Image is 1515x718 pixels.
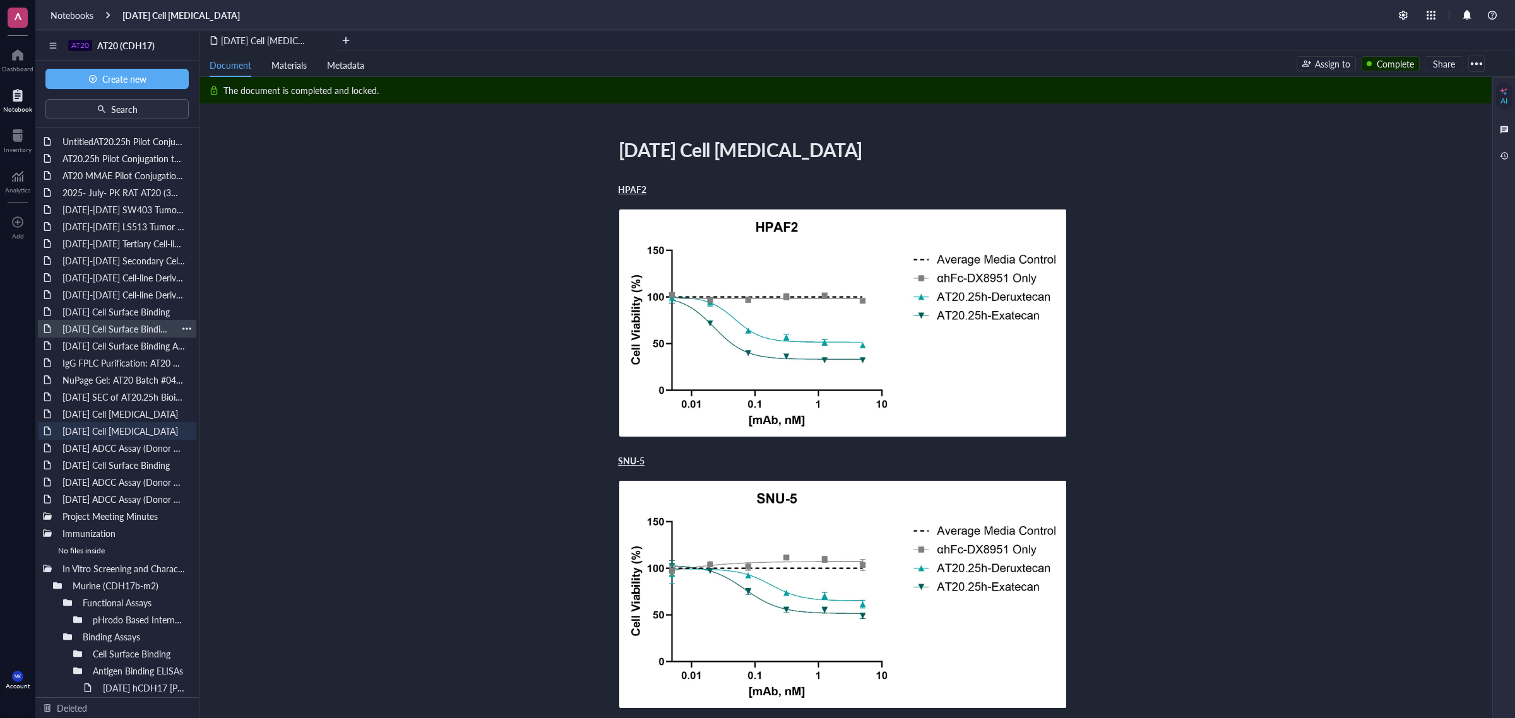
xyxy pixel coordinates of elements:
div: [DATE] Cell Surface Binding Assay [57,337,191,355]
div: Account [6,682,30,690]
span: Metadata [327,59,364,71]
div: Antigen Binding ELISAs [87,662,191,680]
img: genemod-experiment-image [618,208,1067,438]
a: Inventory [4,126,32,153]
div: Add [12,232,24,240]
div: [DATE] Cell [MEDICAL_DATA] [57,405,191,423]
span: MK [15,674,21,679]
div: [DATE] Cell Surface Binding [57,456,191,474]
a: Notebook [3,85,32,113]
a: [DATE] Cell [MEDICAL_DATA] [122,9,240,21]
a: Dashboard [2,45,33,73]
div: Dashboard [2,65,33,73]
div: [DATE] Cell Surface Binding Assay [57,320,177,338]
div: [DATE] Cell [MEDICAL_DATA] [57,422,191,440]
div: [DATE] Cynomolgus CDH17 [PERSON_NAME] [97,696,191,714]
span: Materials [271,59,307,71]
div: 2025- July- PK RAT AT20 (3mg/kg; 6mg/kg & 9mg/kg) [57,184,191,201]
div: AT20 MMAE Pilot Conjugation [DATE] [57,167,191,184]
a: Analytics [5,166,30,194]
div: Complete [1377,57,1414,71]
div: The document is completed and locked. [223,83,379,97]
img: genemod-experiment-image [618,480,1067,709]
div: Murine (CDH17b-m2) [67,577,191,594]
div: [DATE]-[DATE] Tertiary Cell-line Derived Xenograft (CDX) Model SNU-16 [57,235,191,252]
div: Project Meeting Minutes [57,507,191,525]
div: [DATE]-[DATE] Cell-line Derived Xenograft (CDX) Model AsPC-1 [57,269,191,286]
div: No files inside [38,542,196,560]
div: Deleted [57,701,87,715]
span: HPAF2 [618,183,646,196]
button: Search [45,99,189,119]
div: AT20.25h Pilot Conjugation to VC-MMAE and GGFG-DXd [DATE] [57,150,191,167]
div: Assign to [1315,57,1350,71]
div: Binding Assays [77,628,191,645]
div: [DATE] Cell Surface Binding [57,303,191,321]
div: Notebook [3,105,32,113]
div: AT20 [71,41,89,50]
div: Inventory [4,146,32,153]
span: Share [1433,58,1455,69]
a: Notebooks [50,9,93,21]
div: IgG FPLC Purification: AT20 Batch #060325 [57,354,191,372]
div: [DATE]-[DATE] SW403 Tumor Growth Pilot Study [57,201,191,218]
div: [DATE]-[DATE] LS513 Tumor Growth Pilot Study [57,218,191,235]
div: [DATE] SEC of AT20.25h Biointron [57,388,191,406]
div: [DATE]-[DATE] Secondary Cell-line Derived Xenograft (CDX) Model SNU-16 [57,252,191,269]
div: [DATE]-[DATE] Cell-line Derived Xenograft (CDX) Model SNU-16 [57,286,191,303]
div: [DATE] hCDH17 [PERSON_NAME] [97,679,191,697]
span: AT20 (CDH17) [97,39,155,52]
span: Document [210,59,251,71]
div: Cell Surface Binding [87,645,191,662]
div: [DATE] ADCC Assay (Donor 3 out of 3) [57,439,191,457]
div: [DATE] ADCC Assay (Donor 2 out of 3) [57,473,191,491]
span: Create new [102,74,146,84]
div: In Vitro Screening and Characterization [57,560,191,577]
div: AI [1500,96,1507,106]
div: Functional Assays [77,594,191,611]
div: [DATE] Cell [MEDICAL_DATA] [613,134,1062,165]
button: Create new [45,69,189,89]
span: Search [111,104,138,114]
div: [DATE] ADCC Assay (Donor 1 out of 3) [57,490,191,508]
button: Share [1425,56,1463,71]
div: pHrodo Based Internalization [87,611,191,628]
div: Analytics [5,186,30,194]
div: UntitledAT20.25h Pilot Conjugation to VC-MMAE and GGFG-DXd [DATE] [57,132,191,150]
div: Immunization [57,524,191,542]
span: A [15,8,21,24]
div: NuPage Gel: AT20 Batch #04162025, #051525, #060325 [57,371,191,389]
span: SNU-5 [618,454,645,467]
